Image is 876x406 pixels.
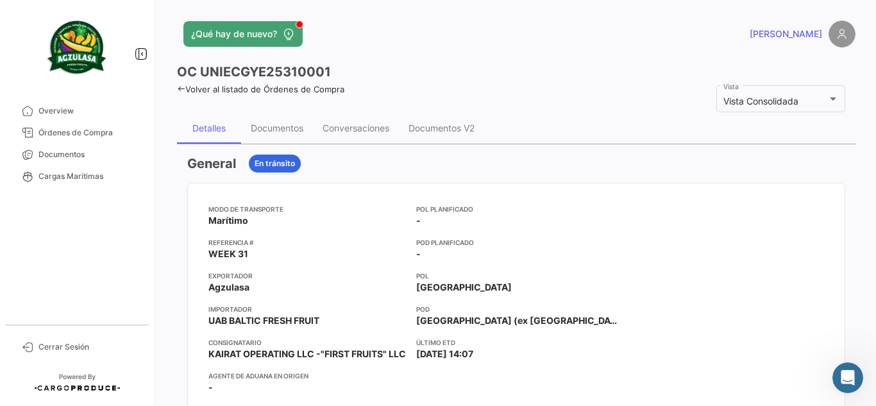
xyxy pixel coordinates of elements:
div: Detalles [192,123,226,133]
div: listo [PERSON_NAME], ya se encuentra reflejado el booking en la plataforma [10,184,210,224]
span: [DATE] 14:07 [416,348,473,360]
div: Por favor me puede ayudar revisando [56,69,246,97]
button: Inicio [224,5,248,30]
div: Oki [221,153,236,166]
a: Cargas Marítimas [10,165,144,187]
span: Cargas Marítimas [38,171,139,182]
div: Profile image for Rocio [37,7,57,28]
textarea: Escribe un mensaje... [11,281,246,303]
span: Documentos [38,149,139,160]
div: Perfecto, muchas gracias [PERSON_NAME]. Lindo día 😇 [46,235,246,275]
app-card-info-title: Modo de Transporte [208,204,406,214]
app-card-info-title: POL [416,271,619,281]
span: - [416,248,421,260]
button: Adjuntar un archivo [61,308,71,318]
app-card-info-title: POD Planificado [416,237,619,248]
span: ¿Qué hay de nuevo? [191,28,277,40]
h1: [PERSON_NAME] [62,6,146,16]
button: ¿Qué hay de nuevo? [183,21,303,47]
div: [PERSON_NAME], me indica mi compañero que ya acaba de actualizar el archivo [56,22,236,60]
span: Órdenes de Compra [38,127,139,139]
a: Documentos [10,144,144,165]
app-card-info-title: POD [416,304,619,314]
h3: General [187,155,236,173]
span: En tránsito [255,158,295,169]
div: Rocio dice… [10,184,246,235]
div: JOYCE dice… [10,69,246,108]
button: go back [8,5,33,30]
div: Rocio dice… [10,108,246,146]
span: Overview [38,105,139,117]
div: Perfecto, muchas gracias [PERSON_NAME]. Lindo día 😇 [56,242,236,267]
img: placeholder-user.png [829,21,855,47]
span: [GEOGRAPHIC_DATA] [416,281,512,294]
app-card-info-title: Consignatario [208,337,406,348]
span: Marítimo [208,214,248,227]
iframe: Intercom live chat [832,362,863,393]
div: Conversaciones [323,123,389,133]
a: Volver al listado de Órdenes de Compra [177,84,344,94]
div: Oki [211,146,246,174]
div: Documentos [251,123,303,133]
span: - [416,214,421,227]
app-card-info-title: Agente de Aduana en Origen [208,371,406,381]
p: Activo hace 1h [62,16,124,29]
div: Por favor me puede ayudar revisando [67,77,236,90]
div: JOYCE dice… [10,146,246,184]
span: UAB BALTIC FRESH FRUIT [208,314,319,327]
span: WEEK 31 [208,248,248,260]
app-card-info-title: POL Planificado [416,204,619,214]
div: Si claro, un momento y lo reviso [21,115,165,128]
span: [GEOGRAPHIC_DATA] (ex [GEOGRAPHIC_DATA]) [416,314,619,327]
app-card-info-title: Último ETD [416,337,619,348]
div: Si claro, un momento y lo reviso [10,108,176,136]
span: - [208,381,213,394]
app-card-info-title: Exportador [208,271,406,281]
div: JOYCE dice… [10,15,246,69]
div: [PERSON_NAME], me indica mi compañero que ya acaba de actualizar el archivo [46,15,246,68]
h3: OC UNIECGYE25310001 [177,63,331,81]
button: Selector de emoji [20,308,30,318]
button: Selector de gif [40,308,51,318]
a: Órdenes de Compra [10,122,144,144]
div: JOYCE dice… [10,235,246,285]
span: Agzulasa [208,281,249,294]
div: Documentos V2 [409,123,475,133]
img: agzulasa-logo.png [45,15,109,80]
button: Enviar un mensaje… [220,303,240,323]
span: Cerrar Sesión [38,341,139,353]
div: listo [PERSON_NAME], ya se encuentra reflejado el booking en la plataforma [21,192,200,217]
app-card-info-title: Referencia # [208,237,406,248]
span: KAIRAT OPERATING LLC -"FIRST FRUITS" LLC [208,348,406,360]
app-card-info-title: Importador [208,304,406,314]
a: Overview [10,100,144,122]
span: Vista Consolidada [723,96,798,106]
span: [PERSON_NAME] [750,28,822,40]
